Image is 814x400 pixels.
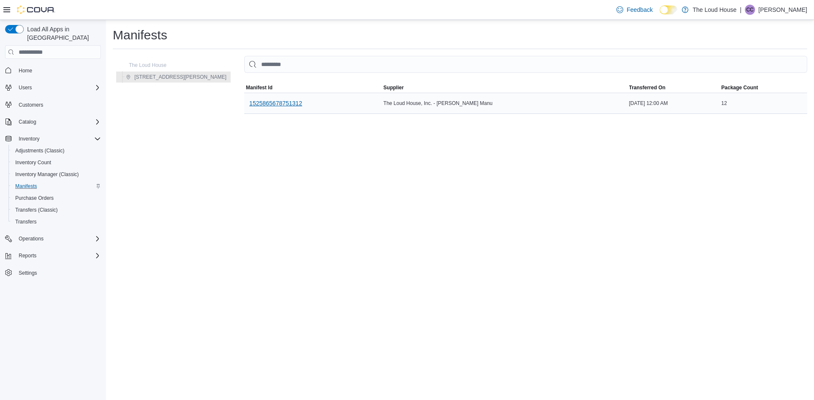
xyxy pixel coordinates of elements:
span: Manifests [12,181,101,191]
button: Inventory Count [8,157,104,168]
span: Catalog [15,117,101,127]
a: Manifests [12,181,40,191]
button: Inventory Manager (Classic) [8,168,104,180]
a: Settings [15,268,40,278]
span: Operations [15,234,101,244]
button: [STREET_ADDRESS][PERSON_NAME] [123,72,230,82]
a: Inventory Manager (Classic) [12,169,82,179]
button: Users [15,83,35,93]
span: Transfers [12,217,101,227]
nav: Complex example [5,61,101,301]
p: [PERSON_NAME] [758,5,807,15]
span: Transfers [15,218,36,225]
a: Transfers [12,217,40,227]
span: Adjustments (Classic) [12,146,101,156]
a: Adjustments (Classic) [12,146,68,156]
button: Reports [15,251,40,261]
span: Inventory Manager (Classic) [12,169,101,179]
p: | [740,5,742,15]
button: Purchase Orders [8,192,104,204]
span: Adjustments (Classic) [15,147,64,154]
span: Inventory Manager (Classic) [15,171,79,178]
span: Customers [19,102,43,108]
a: Home [15,66,36,76]
button: Catalog [15,117,39,127]
span: 1525865678751312 [249,99,302,108]
div: Cassi Coleman [745,5,755,15]
button: Settings [2,267,104,279]
span: Settings [19,270,37,276]
button: 1525865678751312 [246,95,306,112]
button: Catalog [2,116,104,128]
span: Inventory Count [12,157,101,168]
img: Cova [17,6,55,14]
button: The Loud House [117,60,170,70]
input: Dark Mode [660,6,677,14]
button: Users [2,82,104,94]
span: Manifest Id [246,84,273,91]
span: Inventory [19,135,39,142]
p: The Loud House [693,5,737,15]
span: Supplier [383,84,404,91]
span: Purchase Orders [12,193,101,203]
button: Reports [2,250,104,262]
span: Operations [19,235,44,242]
span: Inventory [15,134,101,144]
span: Purchase Orders [15,195,54,201]
button: Home [2,64,104,76]
a: Feedback [613,1,656,18]
button: Transfers (Classic) [8,204,104,216]
span: Transfers (Classic) [12,205,101,215]
button: Adjustments (Classic) [8,145,104,157]
span: Feedback [627,6,652,14]
span: Inventory Count [15,159,51,166]
span: Customers [15,99,101,110]
span: The Loud House [129,62,167,69]
span: Reports [15,251,101,261]
span: [STREET_ADDRESS][PERSON_NAME] [134,74,226,80]
span: Transferred On [629,84,666,91]
h1: Manifests [113,27,167,44]
span: Manifests [15,183,37,190]
span: Reports [19,252,36,259]
span: Package Count [721,84,758,91]
button: Operations [15,234,47,244]
a: Customers [15,100,47,110]
span: Users [15,83,101,93]
a: Inventory Count [12,157,55,168]
span: The Loud House, Inc. - [PERSON_NAME] Manu [383,100,492,107]
button: Inventory [2,133,104,145]
span: Home [15,65,101,75]
button: Customers [2,99,104,111]
a: Purchase Orders [12,193,57,203]
span: Settings [15,268,101,278]
span: CC [746,5,753,15]
button: Transfers [8,216,104,228]
button: Operations [2,233,104,245]
span: Users [19,84,32,91]
button: Inventory [15,134,43,144]
span: Dark Mode [660,14,660,15]
a: Transfers (Classic) [12,205,61,215]
div: [DATE] 12:00 AM [627,98,720,108]
span: Catalog [19,119,36,125]
input: This is a search bar. As you type, the results lower in the page will automatically filter. [244,56,807,73]
span: 12 [721,100,727,107]
span: Home [19,67,32,74]
button: Manifests [8,180,104,192]
span: Transfers (Classic) [15,207,58,213]
span: Load All Apps in [GEOGRAPHIC_DATA] [24,25,101,42]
